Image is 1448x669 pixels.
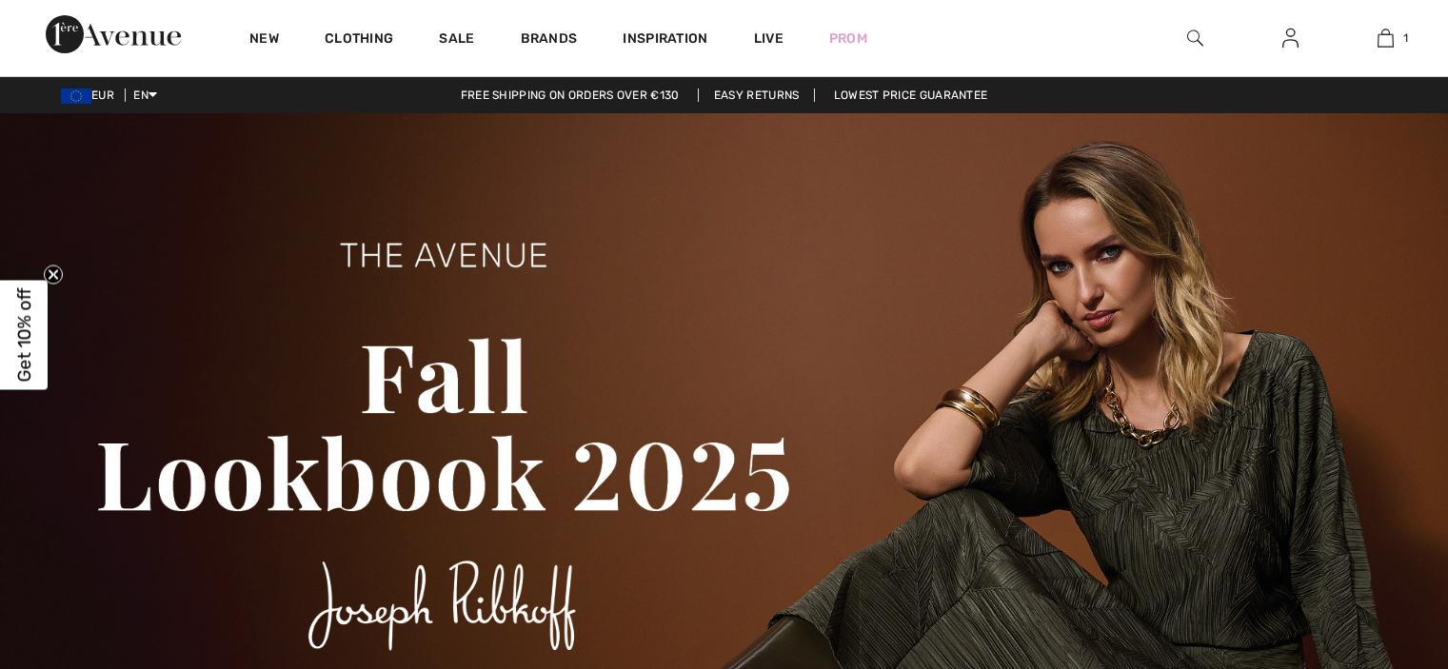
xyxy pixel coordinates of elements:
a: Brands [521,30,578,50]
a: Free shipping on orders over €130 [446,89,695,102]
a: Lowest Price Guarantee [819,89,1003,102]
a: Prom [829,29,867,49]
a: Sale [439,30,474,50]
a: Sign In [1267,27,1314,50]
img: My Info [1282,27,1299,49]
span: Inspiration [623,30,707,50]
img: search the website [1187,27,1203,49]
a: 1 [1339,27,1432,49]
span: EN [133,89,157,102]
a: New [249,30,279,50]
img: 1ère Avenue [46,15,181,53]
button: Close teaser [44,265,63,284]
a: Live [754,29,784,49]
span: EUR [61,89,122,102]
img: My Bag [1378,27,1394,49]
img: Euro [61,89,91,104]
a: Easy Returns [698,89,816,102]
a: Clothing [325,30,393,50]
span: 1 [1403,30,1408,47]
span: Get 10% off [13,287,35,382]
